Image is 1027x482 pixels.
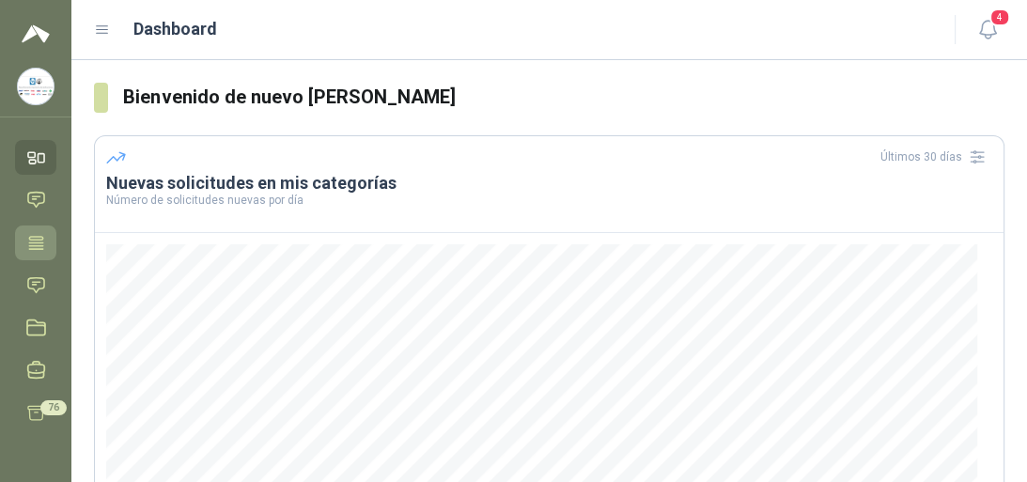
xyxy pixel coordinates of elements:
[106,194,992,206] p: Número de solicitudes nuevas por día
[22,23,50,45] img: Logo peakr
[106,172,992,194] h3: Nuevas solicitudes en mis categorías
[40,400,67,415] span: 76
[989,8,1010,26] span: 4
[18,69,54,104] img: Company Logo
[971,13,1004,47] button: 4
[133,16,217,42] h1: Dashboard
[15,396,56,430] a: 76
[123,83,1004,112] h3: Bienvenido de nuevo [PERSON_NAME]
[880,142,992,172] div: Últimos 30 días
